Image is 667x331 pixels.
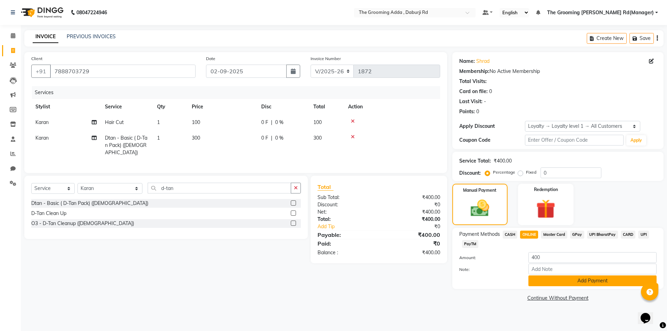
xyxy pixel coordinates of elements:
[379,249,445,256] div: ₹400.00
[525,135,624,146] input: Enter Offer / Coupon Code
[489,88,492,95] div: 0
[484,98,486,105] div: -
[192,119,200,125] span: 100
[379,216,445,223] div: ₹400.00
[629,33,654,44] button: Save
[31,220,134,227] div: O3 - D-Tan Cleanup ([DEMOGRAPHIC_DATA])
[105,119,124,125] span: Hair Cut
[459,68,489,75] div: Membership:
[459,123,525,130] div: Apply Discount
[621,231,636,239] span: CARD
[465,198,495,219] img: _cash.svg
[312,216,379,223] div: Total:
[271,119,272,126] span: |
[312,239,379,248] div: Paid:
[271,134,272,142] span: |
[379,239,445,248] div: ₹0
[379,231,445,239] div: ₹400.00
[31,99,101,115] th: Stylist
[459,88,488,95] div: Card on file:
[638,303,660,324] iframe: chat widget
[35,135,49,141] span: Karan
[528,252,657,263] input: Amount
[31,56,42,62] label: Client
[528,264,657,274] input: Add Note
[463,187,496,193] label: Manual Payment
[570,231,584,239] span: GPay
[311,56,341,62] label: Invoice Number
[275,134,283,142] span: 0 %
[257,99,309,115] th: Disc
[188,99,257,115] th: Price
[626,135,646,146] button: Apply
[148,183,291,193] input: Search or Scan
[541,231,567,239] span: Master Card
[312,208,379,216] div: Net:
[76,3,107,22] b: 08047224946
[153,99,188,115] th: Qty
[520,231,538,239] span: ONLINE
[587,231,618,239] span: UPI BharatPay
[459,78,487,85] div: Total Visits:
[312,223,390,230] a: Add Tip
[526,169,536,175] label: Fixed
[379,201,445,208] div: ₹0
[459,108,475,115] div: Points:
[459,169,481,177] div: Discount:
[390,223,445,230] div: ₹0
[206,56,215,62] label: Date
[459,58,475,65] div: Name:
[587,33,627,44] button: Create New
[157,119,160,125] span: 1
[379,208,445,216] div: ₹400.00
[18,3,65,22] img: logo
[261,134,268,142] span: 0 F
[494,157,512,165] div: ₹400.00
[454,255,523,261] label: Amount:
[275,119,283,126] span: 0 %
[50,65,196,78] input: Search by Name/Mobile/Email/Code
[309,99,344,115] th: Total
[459,231,500,238] span: Payment Methods
[476,108,479,115] div: 0
[493,169,515,175] label: Percentage
[157,135,160,141] span: 1
[318,183,333,191] span: Total
[454,266,523,273] label: Note:
[312,201,379,208] div: Discount:
[105,135,147,156] span: Dtan - Basic ( D-Tan Pack) ([DEMOGRAPHIC_DATA])
[32,86,445,99] div: Services
[312,194,379,201] div: Sub Total:
[503,231,518,239] span: CASH
[312,249,379,256] div: Balance :
[33,31,58,43] a: INVOICE
[192,135,200,141] span: 300
[31,65,51,78] button: +91
[344,99,440,115] th: Action
[476,58,489,65] a: Shrad
[35,119,49,125] span: Karan
[31,200,148,207] div: Dtan - Basic ( D-Tan Pack) ([DEMOGRAPHIC_DATA])
[67,33,116,40] a: PREVIOUS INVOICES
[312,231,379,239] div: Payable:
[459,157,491,165] div: Service Total:
[534,187,558,193] label: Redemption
[462,240,479,248] span: PayTM
[459,98,483,105] div: Last Visit:
[313,135,322,141] span: 300
[547,9,654,16] span: The Grooming [PERSON_NAME] Rd(Manager)
[638,231,649,239] span: UPI
[313,119,322,125] span: 100
[261,119,268,126] span: 0 F
[31,210,66,217] div: D-Tan Clean Up
[459,68,657,75] div: No Active Membership
[379,194,445,201] div: ₹400.00
[459,136,525,144] div: Coupon Code
[101,99,153,115] th: Service
[454,295,662,302] a: Continue Without Payment
[530,197,561,221] img: _gift.svg
[528,275,657,286] button: Add Payment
